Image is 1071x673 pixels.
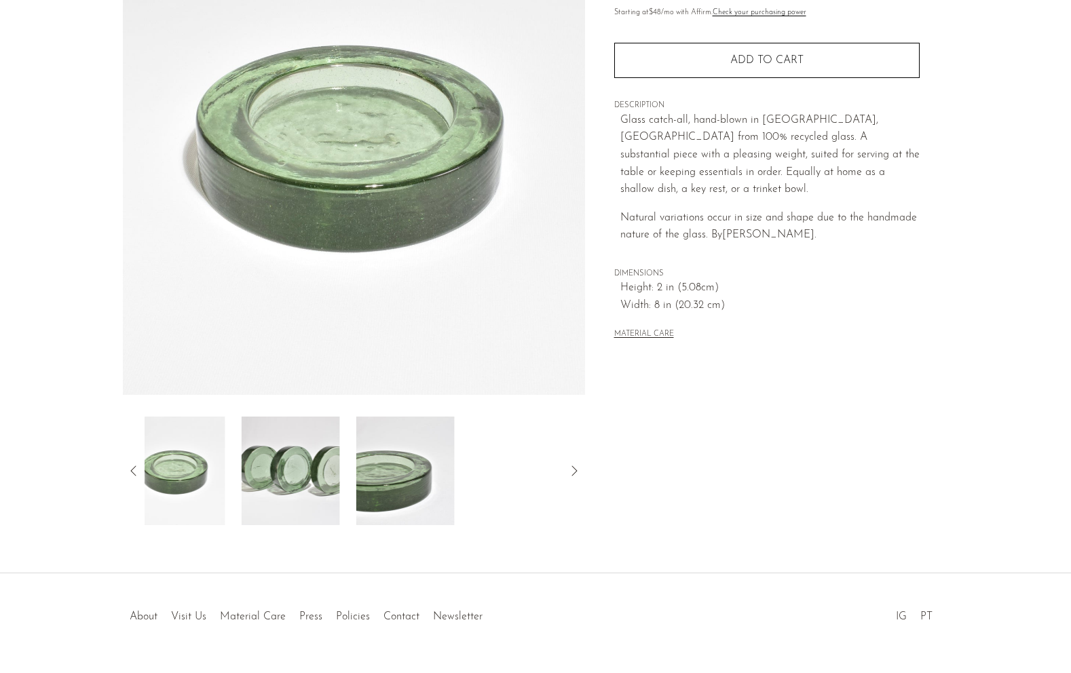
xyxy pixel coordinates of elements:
[614,7,920,19] p: Starting at /mo with Affirm.
[620,112,920,199] p: Glass catch-all, hand-blown in [GEOGRAPHIC_DATA], [GEOGRAPHIC_DATA] from 100% recycled glass. A s...
[383,611,419,622] a: Contact
[649,9,661,16] span: $48
[614,268,920,280] span: DIMENSIONS
[123,600,489,626] ul: Quick links
[336,611,370,622] a: Policies
[242,417,340,525] img: Large Recycled Glass Catchall
[713,9,806,16] a: Check your purchasing power - Learn more about Affirm Financing (opens in modal)
[620,280,920,297] span: Height: 2 in (5.08cm)
[130,611,157,622] a: About
[920,611,933,622] a: PT
[220,611,286,622] a: Material Care
[730,55,804,66] span: Add to cart
[896,611,907,622] a: IG
[620,212,917,241] span: Natural variations occur in size and shape due to the handmade nature of the glass. By [PERSON_NA...
[299,611,322,622] a: Press
[127,417,225,525] img: Large Recycled Glass Catchall
[614,330,674,340] button: MATERIAL CARE
[614,43,920,78] button: Add to cart
[171,611,206,622] a: Visit Us
[889,600,939,626] ul: Social Medias
[620,297,920,315] span: Width: 8 in (20.32 cm)
[614,100,920,112] span: DESCRIPTION
[356,417,455,525] img: Large Recycled Glass Catchall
